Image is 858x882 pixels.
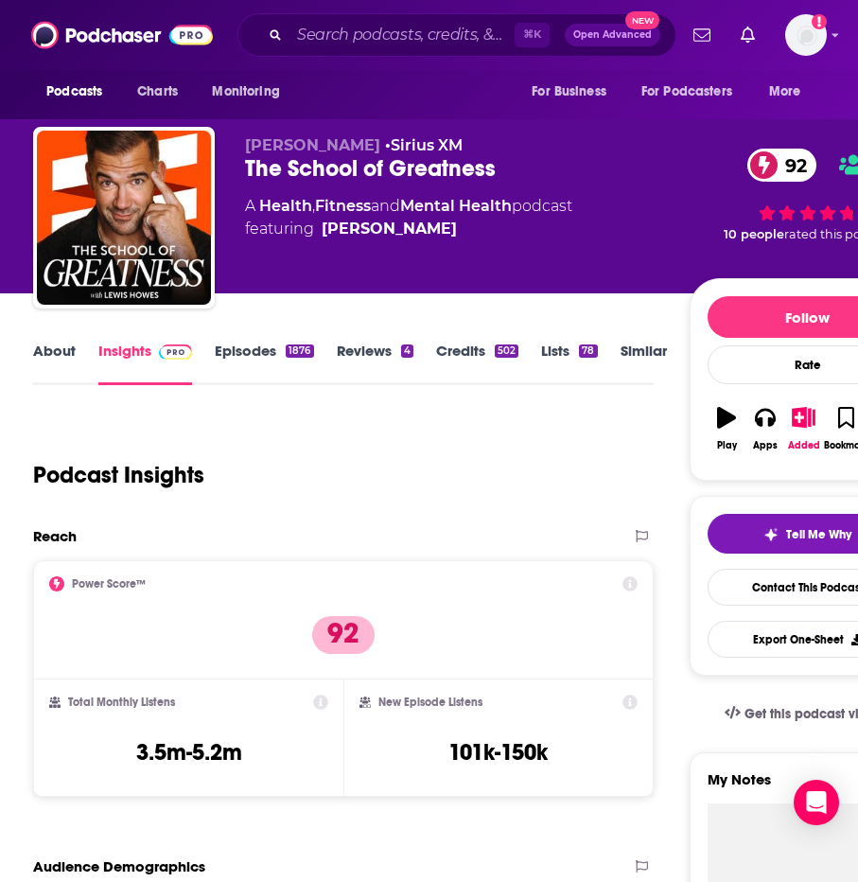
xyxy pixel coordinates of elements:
div: A podcast [245,195,572,240]
input: Search podcasts, credits, & more... [289,20,515,50]
span: Charts [137,79,178,105]
div: Apps [753,440,778,451]
div: Search podcasts, credits, & more... [237,13,676,57]
a: Lewis Howes [322,218,457,240]
h2: Reach [33,527,77,545]
span: • [385,136,463,154]
span: Monitoring [212,79,279,105]
h3: 3.5m-5.2m [136,738,242,767]
a: Reviews4 [337,342,413,385]
span: 92 [766,149,816,182]
h2: Total Monthly Listens [68,696,175,709]
button: Added [784,395,823,463]
p: 92 [312,616,375,654]
svg: Add a profile image [812,14,827,29]
h1: Podcast Insights [33,461,204,489]
img: Podchaser Pro [159,344,192,360]
a: Mental Health [400,197,512,215]
h2: New Episode Listens [378,696,482,709]
a: Similar [621,342,667,385]
a: 92 [747,149,816,182]
span: For Podcasters [641,79,732,105]
span: More [769,79,801,105]
div: 502 [495,344,518,358]
span: ⌘ K [515,23,550,47]
a: Health [259,197,312,215]
a: Charts [125,74,189,110]
h2: Power Score™ [72,577,146,591]
a: Sirius XM [391,136,463,154]
span: Logged in as Isla [785,14,827,56]
a: Episodes1876 [215,342,313,385]
div: 78 [579,344,597,358]
div: Added [788,440,820,451]
img: User Profile [785,14,827,56]
span: [PERSON_NAME] [245,136,380,154]
span: and [371,197,400,215]
h2: Audience Demographics [33,857,205,875]
a: About [33,342,76,385]
button: open menu [518,74,630,110]
img: The School of Greatness [37,131,211,305]
span: featuring [245,218,572,240]
button: Show profile menu [785,14,827,56]
img: Podchaser - Follow, Share and Rate Podcasts [31,17,213,53]
a: InsightsPodchaser Pro [98,342,192,385]
button: Apps [745,395,784,463]
a: Show notifications dropdown [686,19,718,51]
span: For Business [532,79,606,105]
a: Show notifications dropdown [733,19,762,51]
span: New [625,11,659,29]
h3: 101k-150k [448,738,548,767]
button: open menu [629,74,760,110]
a: Credits502 [436,342,518,385]
button: open menu [33,74,127,110]
div: 4 [401,344,413,358]
a: Fitness [315,197,371,215]
span: Open Advanced [573,30,652,40]
a: Lists78 [541,342,597,385]
button: Open AdvancedNew [565,24,660,46]
div: Play [717,440,737,451]
img: tell me why sparkle [763,527,779,542]
span: Tell Me Why [786,527,851,542]
span: , [312,197,315,215]
button: Play [708,395,746,463]
span: 10 people [724,227,784,241]
span: Podcasts [46,79,102,105]
div: 1876 [286,344,313,358]
button: open menu [199,74,304,110]
button: open menu [756,74,825,110]
div: Open Intercom Messenger [794,780,839,825]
